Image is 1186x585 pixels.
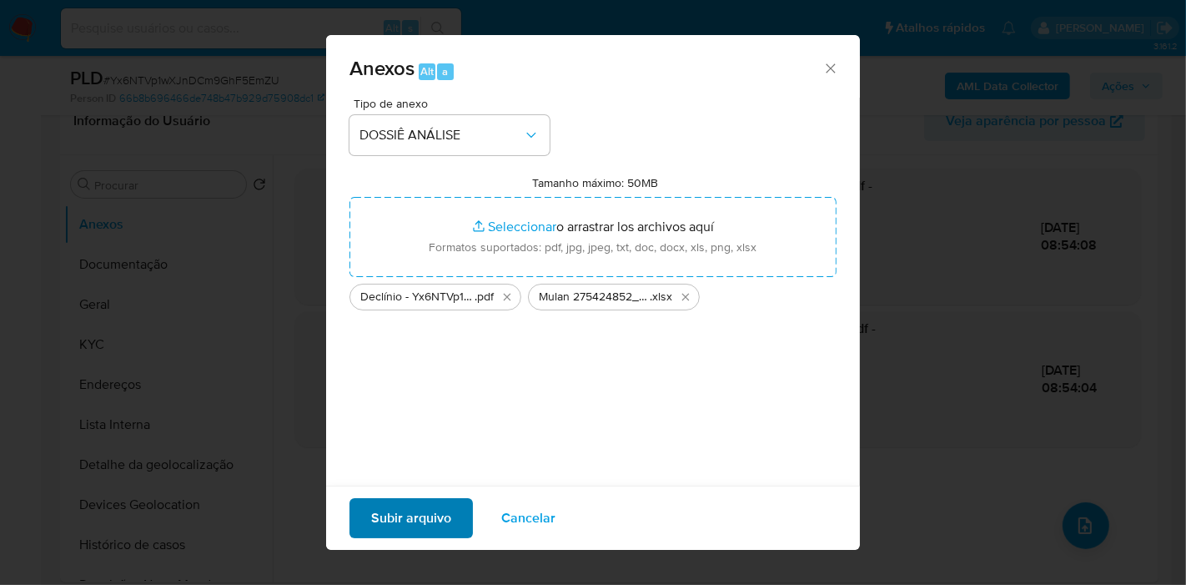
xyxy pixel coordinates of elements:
[442,63,448,79] span: a
[349,498,473,538] button: Subir arquivo
[497,287,517,307] button: Eliminar Declínio - Yx6NTVp1wXJnDCm9GhF5EmZU - CPF 36665313859 - DOUGLAS FREITAS GOMES.pdf
[501,500,555,537] span: Cancelar
[650,289,672,305] span: .xlsx
[533,175,659,190] label: Tamanho máximo: 50MB
[359,127,523,144] span: DOSSIÊ ANÁLISE
[676,287,696,307] button: Eliminar Mulan 275424852_2025_09_30_08_03_18.xlsx
[539,289,650,305] span: Mulan 275424852_2025_09_30_08_03_18
[420,63,434,79] span: Alt
[480,498,577,538] button: Cancelar
[349,277,837,310] ul: Archivos seleccionados
[354,98,554,109] span: Tipo de anexo
[822,60,837,75] button: Cerrar
[349,53,415,83] span: Anexos
[475,289,494,305] span: .pdf
[360,289,475,305] span: Declínio - Yx6NTVp1wXJnDCm9GhF5EmZU - CPF 36665313859 - [PERSON_NAME]
[371,500,451,537] span: Subir arquivo
[349,115,550,155] button: DOSSIÊ ANÁLISE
